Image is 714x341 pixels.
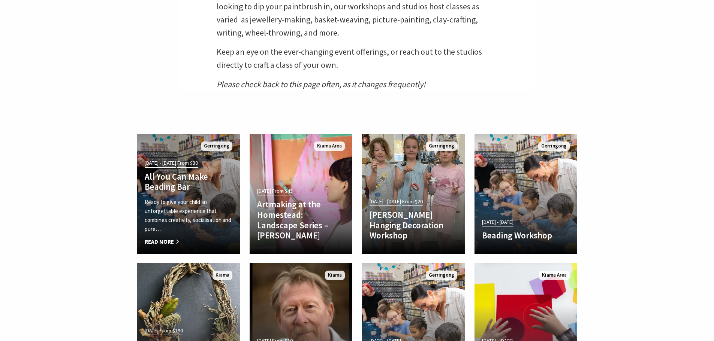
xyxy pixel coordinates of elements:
[217,45,498,71] p: Keep an eye on the ever-changing event offerings, or reach out to the studios directly to craft a...
[145,326,159,335] span: [DATE]
[402,197,423,206] span: From $20
[145,159,176,167] span: [DATE] - [DATE]
[213,271,232,280] span: Kiama
[160,326,183,335] span: From $190
[272,187,293,195] span: From $45
[257,187,271,195] span: [DATE]
[475,134,577,254] a: [DATE] - [DATE] Beading Workshop Gerringong
[217,79,425,89] em: Please check back to this page often, as it changes frequently!
[370,197,401,206] span: [DATE] - [DATE]
[201,141,232,151] span: Gerringong
[426,271,457,280] span: Gerringong
[250,134,352,254] a: [DATE] From $45 Artmaking at the Homestead: Landscape Series – [PERSON_NAME] Kiama Area
[426,141,457,151] span: Gerringong
[145,198,232,234] p: Ready to give your child an unforgettable experience that combines creativity, socialisation and ...
[257,199,345,240] h4: Artmaking at the Homestead: Landscape Series – [PERSON_NAME]
[145,171,232,192] h4: All You Can Make Beading Bar
[362,134,465,254] a: [DATE] - [DATE] From $20 [PERSON_NAME] Hanging Decoration Workshop Gerringong
[177,159,198,167] span: From $30
[145,237,232,246] span: Read More
[482,218,513,226] span: [DATE] - [DATE]
[325,271,345,280] span: Kiama
[538,141,570,151] span: Gerringong
[137,134,240,254] a: [DATE] - [DATE] From $30 All You Can Make Beading Bar Ready to give your child an unforgettable e...
[370,210,457,241] h4: [PERSON_NAME] Hanging Decoration Workshop
[539,271,570,280] span: Kiama Area
[314,141,345,151] span: Kiama Area
[482,230,570,241] h4: Beading Workshop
